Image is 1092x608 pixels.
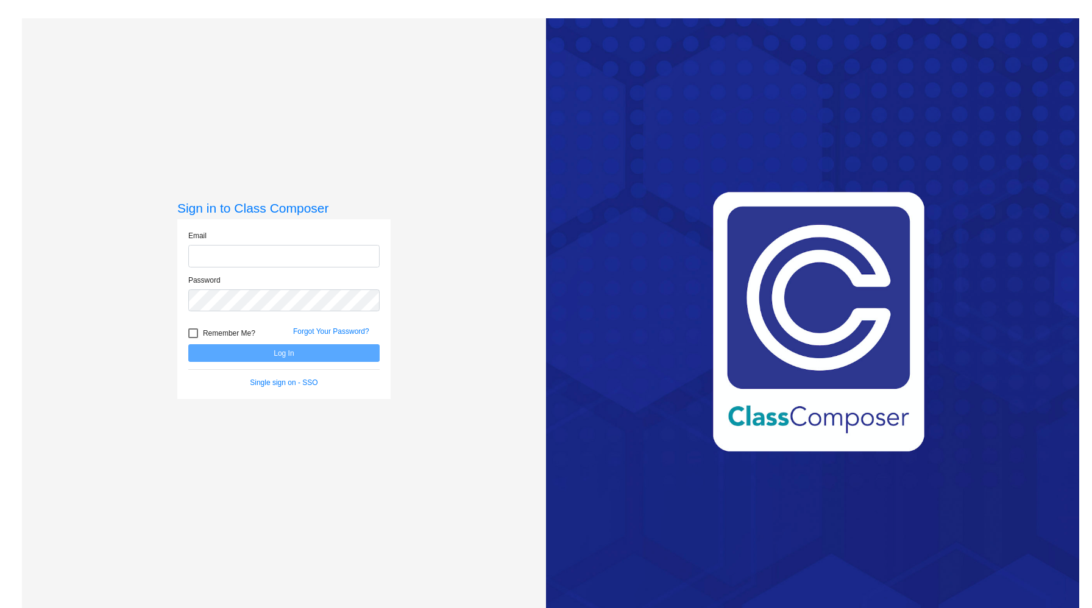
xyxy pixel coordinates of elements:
label: Password [188,275,221,286]
a: Forgot Your Password? [293,327,369,336]
a: Single sign on - SSO [250,378,317,387]
span: Remember Me? [203,326,255,341]
h3: Sign in to Class Composer [177,200,391,216]
button: Log In [188,344,380,362]
label: Email [188,230,207,241]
